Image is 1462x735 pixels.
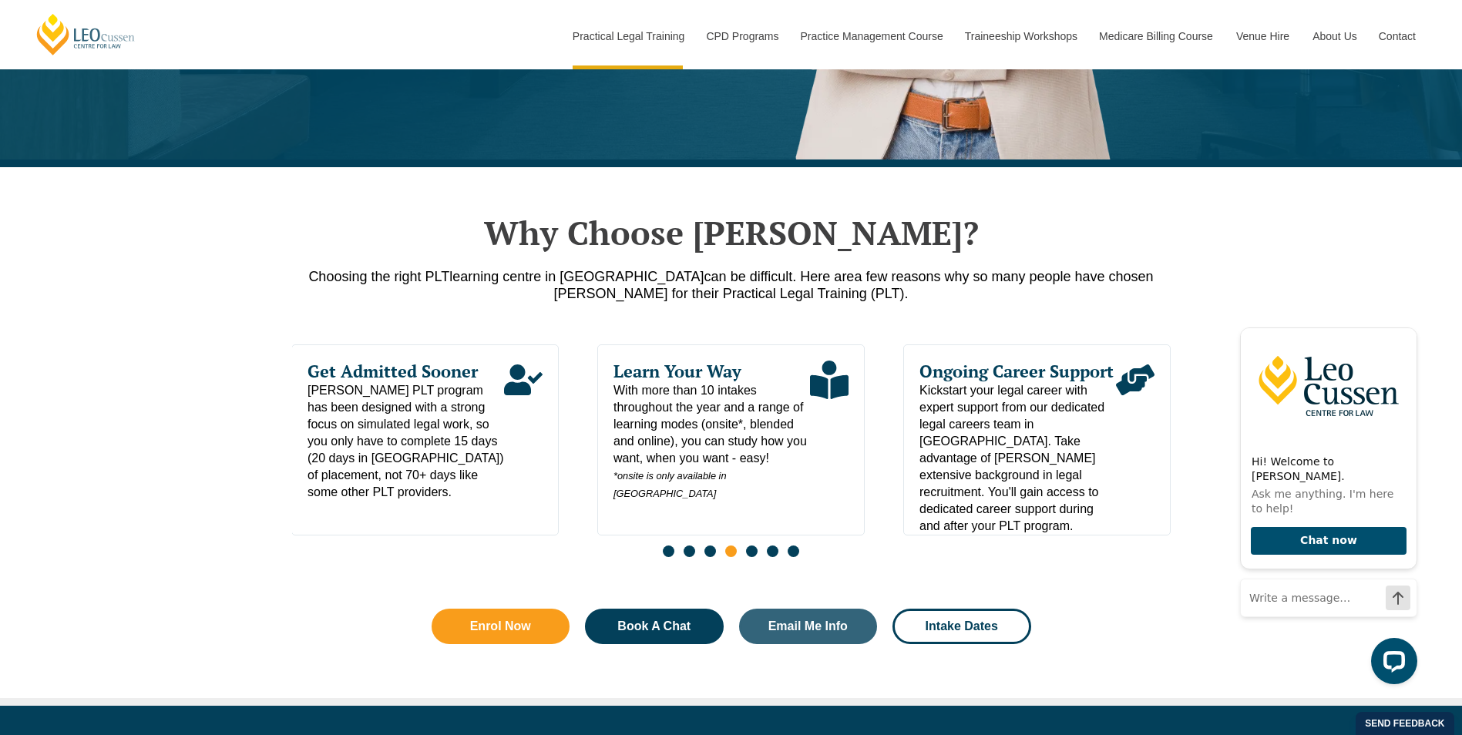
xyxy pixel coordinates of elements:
[768,620,848,633] span: Email Me Info
[684,545,695,557] span: Go to slide 2
[613,361,810,382] span: Learn Your Way
[694,3,788,69] a: CPD Programs
[1228,313,1423,696] iframe: LiveChat chat widget
[449,269,704,284] span: learning centre in [GEOGRAPHIC_DATA]
[739,609,878,644] a: Email Me Info
[892,609,1031,644] a: Intake Dates
[291,344,559,535] div: 4 / 7
[470,620,531,633] span: Enrol Now
[767,545,778,557] span: Go to slide 6
[1115,361,1154,535] div: Read More
[504,361,543,501] div: Read More
[432,609,570,644] a: Enrol Now
[561,3,695,69] a: Practical Legal Training
[308,382,504,501] span: [PERSON_NAME] PLT program has been designed with a strong focus on simulated legal work, so you o...
[1367,3,1427,69] a: Contact
[919,361,1116,382] span: Ongoing Career Support
[292,268,1171,302] p: a few reasons why so many people have chosen [PERSON_NAME] for their Practical Legal Training (PLT).
[1225,3,1301,69] a: Venue Hire
[308,269,449,284] span: Choosing the right PLT
[663,545,674,557] span: Go to slide 1
[35,12,137,56] a: [PERSON_NAME] Centre for Law
[926,620,998,633] span: Intake Dates
[953,3,1087,69] a: Traineeship Workshops
[292,344,1171,566] div: Slides
[292,213,1171,252] h2: Why Choose [PERSON_NAME]?
[788,545,799,557] span: Go to slide 7
[613,470,727,499] em: *onsite is only available in [GEOGRAPHIC_DATA]
[585,609,724,644] a: Book A Chat
[1087,3,1225,69] a: Medicare Billing Course
[919,382,1116,535] span: Kickstart your legal career with expert support from our dedicated legal careers team in [GEOGRAP...
[789,3,953,69] a: Practice Management Course
[308,361,504,382] span: Get Admitted Sooner
[746,545,758,557] span: Go to slide 5
[810,361,849,502] div: Read More
[613,382,810,502] span: With more than 10 intakes throughout the year and a range of learning modes (onsite*, blended and...
[597,344,865,535] div: 5 / 7
[1301,3,1367,69] a: About Us
[725,545,737,557] span: Go to slide 4
[704,545,716,557] span: Go to slide 3
[704,269,855,284] span: can be difficult. Here are
[903,344,1171,535] div: 6 / 7
[617,620,691,633] span: Book A Chat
